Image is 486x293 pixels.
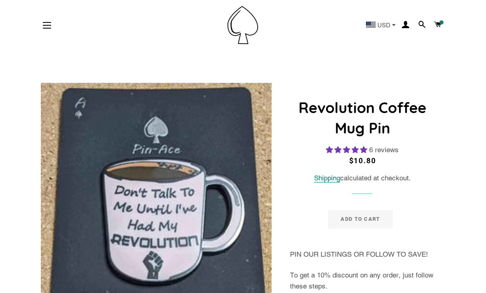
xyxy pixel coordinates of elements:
[369,146,399,154] span: 6 reviews
[328,210,392,228] button: Add to Cart
[349,156,376,165] span: $10.80
[290,270,435,291] p: To get a 10% discount on any order, just follow these steps.
[341,216,380,222] span: Add to Cart
[326,146,369,154] span: 4.83 stars
[290,249,435,260] p: PIN OUR LISTINGS OR FOLLOW TO SAVE!
[290,98,435,139] h1: Revolution Coffee Mug Pin
[227,6,258,44] img: Pin-Ace
[290,173,435,184] div: calculated at checkout.
[377,22,390,28] span: USD
[314,174,340,182] a: Shipping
